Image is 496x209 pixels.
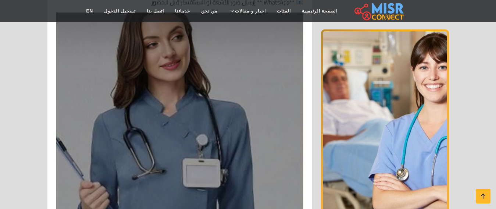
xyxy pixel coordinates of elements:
[196,4,223,18] a: من نحن
[354,2,404,20] img: main.misr_connect
[235,8,266,14] span: اخبار و مقالات
[99,4,141,18] a: تسجيل الدخول
[81,4,99,18] a: EN
[271,4,296,18] a: الفئات
[223,4,271,18] a: اخبار و مقالات
[296,4,343,18] a: الصفحة الرئيسية
[141,4,170,18] a: اتصل بنا
[170,4,196,18] a: خدماتنا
